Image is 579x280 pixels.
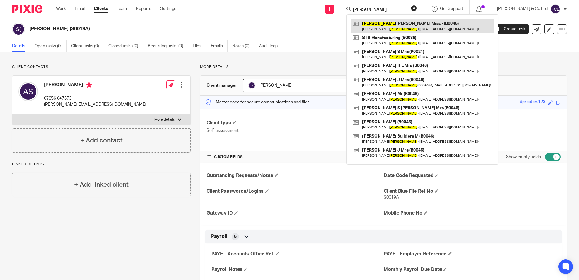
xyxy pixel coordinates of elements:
h4: PAYE - Employer Reference [384,251,556,257]
h4: Outstanding Requests/Notes [207,172,383,179]
h4: Client Blue File Ref No [384,188,561,195]
span: [PERSON_NAME] [259,83,293,88]
span: Payroll [211,233,227,240]
p: Client contacts [12,65,191,69]
a: Settings [160,6,176,12]
p: More details [154,117,175,122]
a: Closed tasks (0) [108,40,143,52]
a: Audit logs [259,40,282,52]
button: Clear [411,5,417,11]
a: Clients [94,6,108,12]
h4: Date Code Requested [384,172,561,179]
a: Recurring tasks (0) [148,40,188,52]
span: 6 [234,234,237,240]
a: Work [56,6,66,12]
h4: CUSTOM FIELDS [207,155,383,159]
p: [PERSON_NAME][EMAIL_ADDRESS][DOMAIN_NAME] [44,102,146,108]
p: [PERSON_NAME] & Co Ltd [497,6,548,12]
label: Show empty fields [506,154,541,160]
h4: Client type [207,120,383,126]
img: svg%3E [12,23,25,35]
a: Open tasks (0) [35,40,67,52]
img: svg%3E [248,82,255,89]
h4: Client Passwords/Logins [207,188,383,195]
img: svg%3E [551,4,560,14]
h4: PAYE - Accounts Office Ref. [211,251,383,257]
h4: + Add contact [80,136,123,145]
h4: + Add linked client [74,180,129,189]
p: Linked clients [12,162,191,167]
input: Search [352,7,407,13]
h4: Mobile Phone No [384,210,561,216]
p: 07856 647673 [44,95,146,102]
a: Create task [494,24,529,34]
h4: Gateway ID [207,210,383,216]
a: Notes (0) [232,40,254,52]
h4: Payroll Notes [211,266,383,273]
h2: [PERSON_NAME] (S0019A) [29,26,393,32]
span: Get Support [440,7,463,11]
h4: [PERSON_NAME] [44,82,146,89]
a: Details [12,40,30,52]
i: Primary [86,82,92,88]
div: Sproston.123 [520,99,545,106]
span: S0019A [384,195,399,200]
p: Master code for secure communications and files [205,99,309,105]
a: Reports [136,6,151,12]
p: More details [200,65,567,69]
h4: Monthly Payroll Due Date [384,266,556,273]
a: Emails [211,40,228,52]
p: Self-assessment [207,128,383,134]
img: svg%3E [18,82,38,101]
a: Team [117,6,127,12]
a: Files [193,40,206,52]
a: Email [75,6,85,12]
a: Client tasks (0) [71,40,104,52]
img: Pixie [12,5,42,13]
h3: Client manager [207,82,237,88]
